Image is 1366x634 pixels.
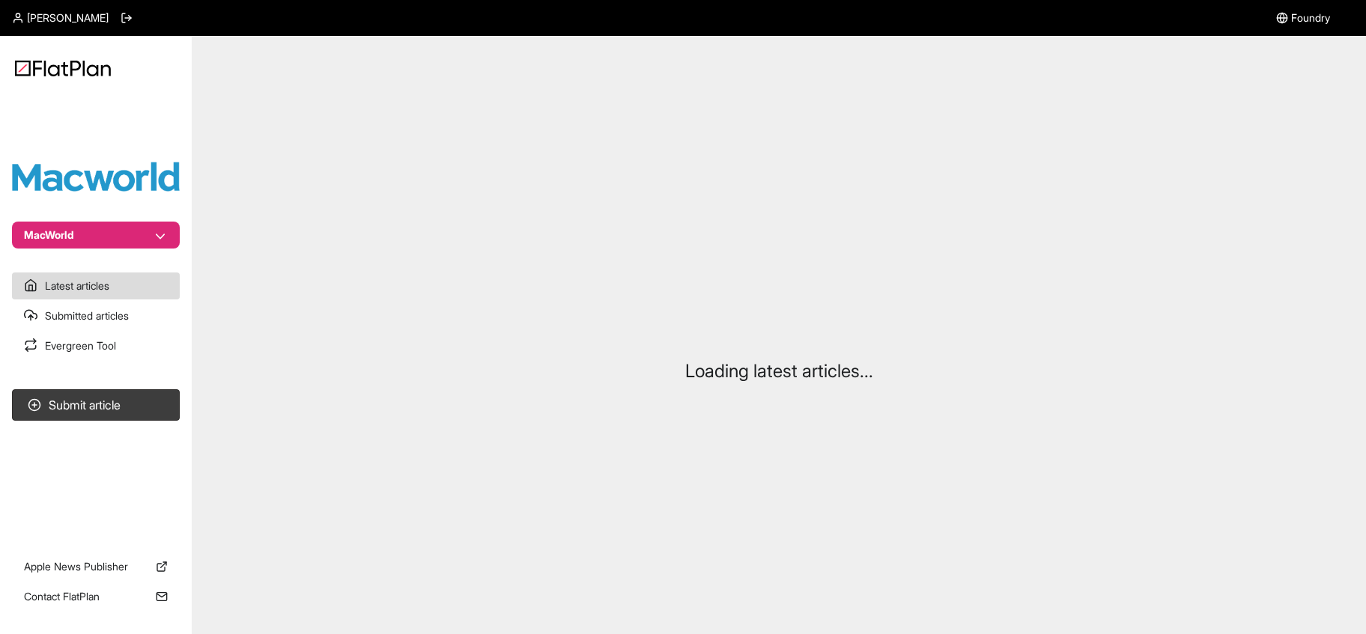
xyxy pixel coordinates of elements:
[12,10,109,25] a: [PERSON_NAME]
[15,60,111,76] img: Logo
[12,553,180,580] a: Apple News Publisher
[12,162,180,192] img: Publication Logo
[12,389,180,421] button: Submit article
[685,359,873,383] p: Loading latest articles...
[12,583,180,610] a: Contact FlatPlan
[1291,10,1330,25] span: Foundry
[12,222,180,249] button: MacWorld
[12,332,180,359] a: Evergreen Tool
[27,10,109,25] span: [PERSON_NAME]
[12,272,180,299] a: Latest articles
[12,302,180,329] a: Submitted articles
